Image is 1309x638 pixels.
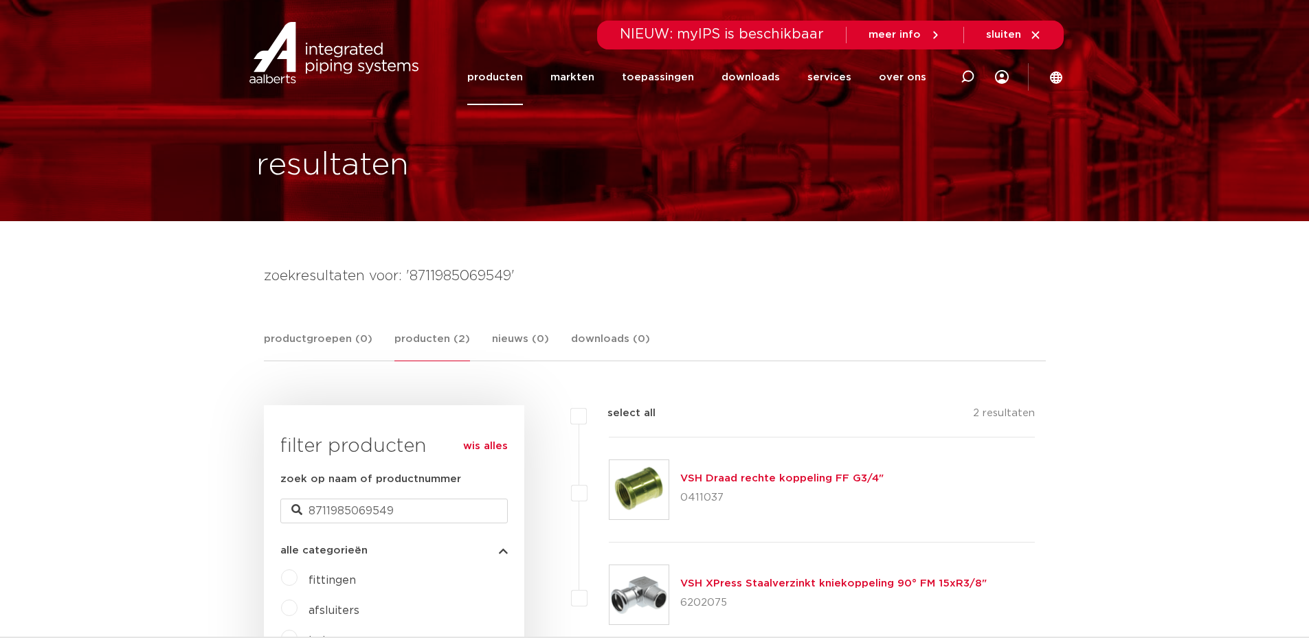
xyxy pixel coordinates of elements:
[869,29,941,41] a: meer info
[680,578,987,589] a: VSH XPress Staalverzinkt kniekoppeling 90° FM 15xR3/8"
[280,545,508,556] button: alle categorieën
[264,265,1046,287] h4: zoekresultaten voor: '8711985069549'
[680,592,987,614] p: 6202075
[394,331,470,361] a: producten (2)
[807,49,851,105] a: services
[550,49,594,105] a: markten
[280,433,508,460] h3: filter producten
[609,460,669,519] img: Thumbnail for VSH Draad rechte koppeling FF G3/4"
[680,473,884,483] a: VSH Draad rechte koppeling FF G3/4"
[492,331,549,361] a: nieuws (0)
[869,30,921,40] span: meer info
[995,49,1009,105] div: my IPS
[571,331,650,361] a: downloads (0)
[680,487,884,509] p: 0411037
[280,545,368,556] span: alle categorieën
[309,575,356,586] a: fittingen
[587,405,656,422] label: select all
[463,438,508,455] a: wis alles
[721,49,780,105] a: downloads
[620,27,824,41] span: NIEUW: myIPS is beschikbaar
[264,331,372,361] a: productgroepen (0)
[879,49,926,105] a: over ons
[973,405,1035,426] p: 2 resultaten
[309,605,359,616] a: afsluiters
[986,29,1042,41] a: sluiten
[986,30,1021,40] span: sluiten
[256,144,409,187] h1: resultaten
[622,49,694,105] a: toepassingen
[467,49,926,105] nav: Menu
[280,499,508,523] input: zoeken
[280,471,461,488] label: zoek op naam of productnummer
[467,49,523,105] a: producten
[609,565,669,624] img: Thumbnail for VSH XPress Staalverzinkt kniekoppeling 90° FM 15xR3/8"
